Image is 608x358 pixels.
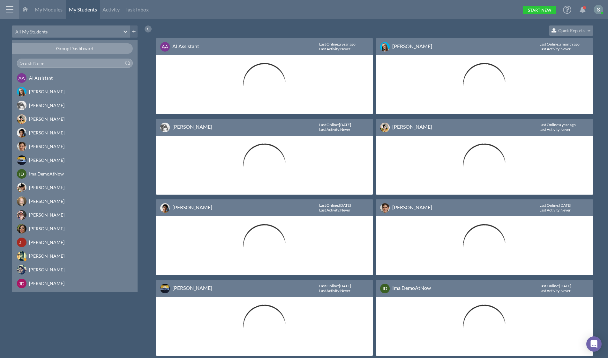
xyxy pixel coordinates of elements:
button: Quick Reports [549,25,593,36]
img: image [17,265,26,275]
span: Last Online [539,42,558,47]
a: JD[PERSON_NAME] [12,278,138,289]
a: [PERSON_NAME] [12,114,138,124]
div: [PERSON_NAME] [29,211,114,218]
a: JL[PERSON_NAME] [12,237,138,247]
span: Last Online [319,283,338,288]
div: Group Dashboard [12,43,133,54]
div: : a month ago [539,42,582,47]
a: Ima DemoAtNow [392,285,431,291]
div: : Never [319,289,350,293]
span: Last Activity [539,288,559,293]
div: [PERSON_NAME] [29,239,114,246]
div: : a year ago [319,42,358,47]
span: Last Activity [319,127,339,132]
span: ID [19,171,24,177]
img: image [17,251,26,261]
a: [PERSON_NAME] [12,127,138,138]
img: Loading... [238,219,291,272]
div: [PERSON_NAME] [29,143,114,150]
img: image [380,203,390,213]
span: My Students [69,6,97,12]
img: image [380,123,390,132]
a: IDIma DemoAtNow [12,168,138,179]
span: JL [19,240,24,245]
a: AI Assistant [172,43,199,49]
span: ID [383,286,387,291]
img: Loading... [458,300,511,353]
span: Quick Reports [558,28,585,33]
input: Search Name [17,59,133,68]
a: [PERSON_NAME] [172,124,212,130]
div: : [DATE] [539,284,574,288]
div: : a year ago [539,123,578,127]
img: Loading... [458,219,511,272]
div: All My Students [15,28,48,35]
a: [PERSON_NAME] [12,196,138,206]
img: Loading... [238,300,291,353]
a: [PERSON_NAME] [392,43,432,49]
img: image [17,114,26,124]
a: [PERSON_NAME] [12,264,138,275]
a: [PERSON_NAME] [12,210,138,220]
img: Loading... [458,139,511,191]
span: AA [18,75,25,81]
img: image [17,183,26,192]
div: [PERSON_NAME] [29,157,114,163]
img: image [160,203,170,213]
div: : Never [539,47,571,51]
a: [PERSON_NAME] [12,86,138,97]
div: Open Intercom Messenger [586,336,602,352]
span: Last Activity [539,127,559,132]
span: AA [162,44,168,49]
span: Last Online [539,122,558,127]
div: [PERSON_NAME] [29,102,114,109]
a: Start New [523,6,556,14]
div: : [DATE] [319,284,354,288]
span: My Modules [35,6,63,12]
div: [PERSON_NAME] [29,129,114,136]
div: AI Assistant [29,75,114,81]
a: [PERSON_NAME] [392,124,432,130]
img: image [17,142,26,151]
img: image [17,197,26,206]
a: [PERSON_NAME] [172,285,212,291]
img: image [17,210,26,220]
a: [PERSON_NAME] [12,182,138,193]
span: Last Activity [319,288,339,293]
div: [PERSON_NAME] [29,253,114,259]
a: [PERSON_NAME] [12,155,138,165]
div: : [DATE] [319,123,354,127]
a: AAAI Assistant [12,73,138,83]
div: : [DATE] [539,203,574,208]
div: [PERSON_NAME] [29,266,114,273]
span: Last Online [319,42,338,47]
div: : Never [319,127,350,132]
img: Loading... [238,58,291,111]
div: Ima DemoAtNow [29,170,114,177]
div: [PERSON_NAME] [29,88,114,95]
img: image [160,284,170,293]
a: [PERSON_NAME] [12,141,138,152]
span: Last Online [319,203,338,208]
a: Group Dashboard [12,43,138,54]
div: : Never [539,208,571,212]
span: Last Online [539,203,558,208]
div: : Never [539,289,571,293]
img: image [17,155,26,165]
div: [PERSON_NAME] [29,225,114,232]
img: image [380,42,390,52]
span: Last Online [539,283,558,288]
img: image [160,123,170,132]
span: Last Activity [319,208,339,212]
a: [PERSON_NAME] [12,100,138,111]
img: ACg8ocKKX03B5h8i416YOfGGRvQH7qkhkMU_izt_hUWC0FdG_LDggA=s96-c [594,5,603,14]
img: image [17,87,26,97]
div: [PERSON_NAME] [29,198,114,204]
span: Last Online [319,122,338,127]
img: image [17,101,26,110]
div: : Never [319,47,350,51]
div: [PERSON_NAME] [29,184,114,191]
span: Last Activity [539,208,559,212]
div: : Never [539,127,571,132]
